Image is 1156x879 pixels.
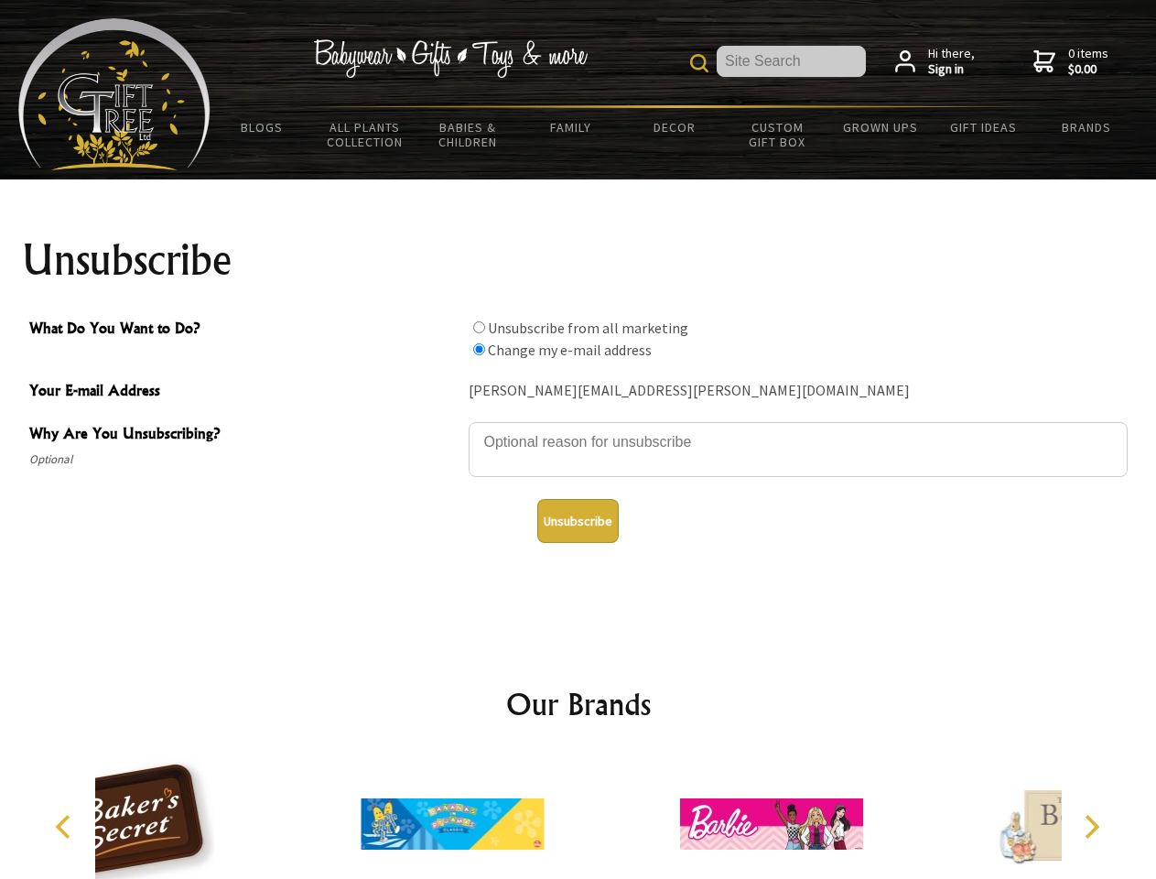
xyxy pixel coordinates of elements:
a: Hi there,Sign in [895,46,975,78]
a: 0 items$0.00 [1033,46,1108,78]
a: Babies & Children [416,108,520,161]
strong: $0.00 [1068,61,1108,78]
img: Babywear - Gifts - Toys & more [313,39,588,78]
img: Babyware - Gifts - Toys and more... [18,18,211,170]
label: Change my e-mail address [488,341,652,359]
button: Previous [46,807,86,847]
a: Brands [1035,108,1139,146]
a: Grown Ups [828,108,932,146]
a: BLOGS [211,108,314,146]
span: What Do You Want to Do? [29,317,459,343]
h2: Our Brands [37,682,1120,726]
a: Custom Gift Box [726,108,829,161]
button: Unsubscribe [537,499,619,543]
span: 0 items [1068,45,1108,78]
textarea: Why Are You Unsubscribing? [469,422,1128,477]
h1: Unsubscribe [22,238,1135,282]
a: Decor [622,108,726,146]
input: Site Search [717,46,866,77]
a: Gift Ideas [932,108,1035,146]
label: Unsubscribe from all marketing [488,319,688,337]
span: Your E-mail Address [29,379,459,406]
input: What Do You Want to Do? [473,343,485,355]
img: product search [690,54,708,72]
a: Family [520,108,623,146]
span: Hi there, [928,46,975,78]
button: Next [1071,807,1111,847]
a: All Plants Collection [314,108,417,161]
input: What Do You Want to Do? [473,321,485,333]
strong: Sign in [928,61,975,78]
span: Optional [29,449,459,471]
div: [PERSON_NAME][EMAIL_ADDRESS][PERSON_NAME][DOMAIN_NAME] [469,377,1128,406]
span: Why Are You Unsubscribing? [29,422,459,449]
